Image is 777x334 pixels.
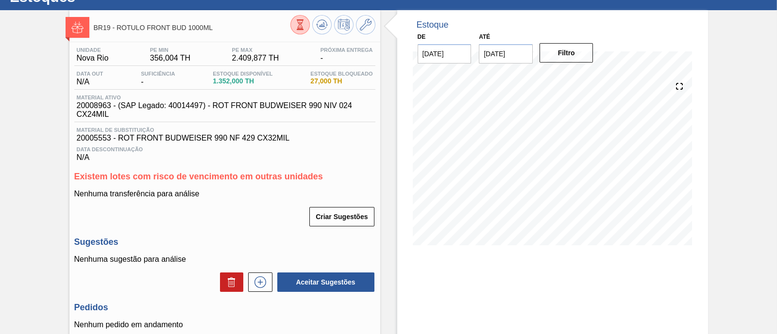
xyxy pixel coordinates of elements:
[418,33,426,40] label: De
[77,127,373,133] span: Material de Substituição
[309,207,374,226] button: Criar Sugestões
[310,206,375,227] div: Criar Sugestões
[77,95,378,100] span: Material ativo
[479,33,490,40] label: Até
[232,47,279,53] span: PE MAX
[479,44,533,64] input: dd/mm/yyyy
[74,237,375,247] h3: Sugestões
[77,146,373,152] span: Data Descontinuação
[334,15,354,34] button: Programar Estoque
[77,134,373,143] span: 20005553 - ROT FRONT BUDWEISER 990 NF 429 CX32MIL
[77,71,103,77] span: Data out
[74,190,375,198] p: Nenhuma transferência para análise
[418,44,472,64] input: dd/mm/yyyy
[74,71,106,86] div: N/A
[150,47,190,53] span: PE MIN
[232,54,279,63] span: 2.409,877 TH
[77,101,378,119] span: 20008963 - (SAP Legado: 40014497) - ROT FRONT BUDWEISER 990 NIV 024 CX24MIL
[356,15,375,34] button: Ir ao Master Data / Geral
[74,320,375,329] p: Nenhum pedido em andamento
[213,78,272,85] span: 1.352,000 TH
[215,272,243,292] div: Excluir Sugestões
[141,71,175,77] span: Suficiência
[318,47,375,63] div: -
[310,78,372,85] span: 27,000 TH
[94,24,290,32] span: BR19 - RÓTULO FRONT BUD 1000ML
[243,272,272,292] div: Nova sugestão
[417,20,449,30] div: Estoque
[74,302,375,313] h3: Pedidos
[310,71,372,77] span: Estoque Bloqueado
[138,71,177,86] div: -
[540,43,593,63] button: Filtro
[312,15,332,34] button: Atualizar Gráfico
[77,47,109,53] span: Unidade
[290,15,310,34] button: Visão Geral dos Estoques
[74,172,323,181] span: Existem lotes com risco de vencimento em outras unidades
[321,47,373,53] span: Próxima Entrega
[77,54,109,63] span: Nova Rio
[74,255,375,264] p: Nenhuma sugestão para análise
[272,271,375,293] div: Aceitar Sugestões
[150,54,190,63] span: 356,004 TH
[213,71,272,77] span: Estoque Disponível
[71,21,84,33] img: Ícone
[277,272,374,292] button: Aceitar Sugestões
[74,143,375,162] div: N/A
